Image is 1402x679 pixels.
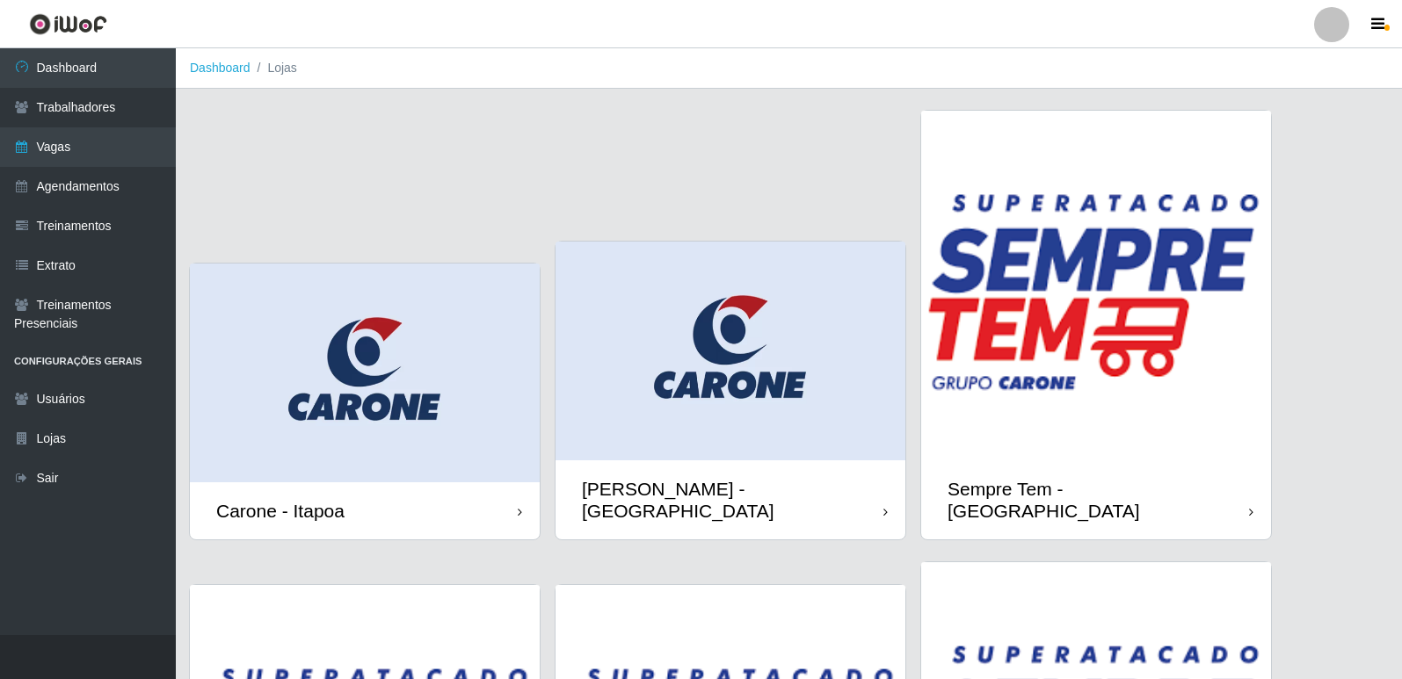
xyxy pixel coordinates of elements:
div: [PERSON_NAME] - [GEOGRAPHIC_DATA] [582,478,883,522]
nav: breadcrumb [176,48,1402,89]
li: Lojas [251,59,297,77]
img: cardImg [190,264,540,482]
a: Carone - Itapoa [190,264,540,539]
a: [PERSON_NAME] - [GEOGRAPHIC_DATA] [556,242,905,539]
div: Carone - Itapoa [216,500,345,522]
div: Sempre Tem - [GEOGRAPHIC_DATA] [948,478,1249,522]
img: cardImg [921,111,1271,460]
img: CoreUI Logo [29,13,107,35]
img: cardImg [556,242,905,460]
a: Sempre Tem - [GEOGRAPHIC_DATA] [921,111,1271,539]
a: Dashboard [190,61,251,75]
